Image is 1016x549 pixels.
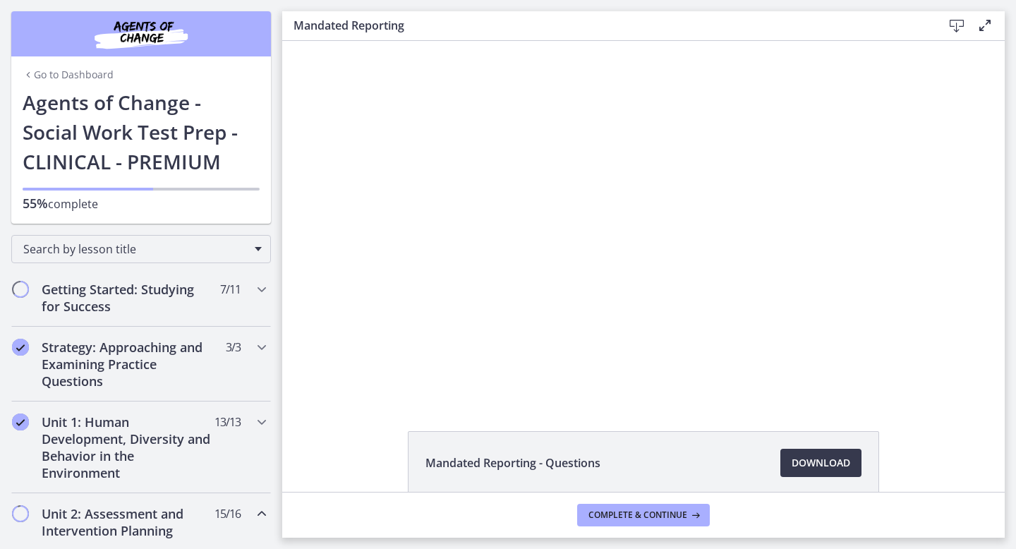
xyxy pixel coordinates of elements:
[23,241,248,257] span: Search by lesson title
[11,235,271,263] div: Search by lesson title
[42,414,214,481] h2: Unit 1: Human Development, Diversity and Behavior in the Environment
[577,504,710,526] button: Complete & continue
[214,414,241,430] span: 13 / 13
[56,17,226,51] img: Agents of Change
[42,281,214,315] h2: Getting Started: Studying for Success
[220,281,241,298] span: 7 / 11
[42,339,214,390] h2: Strategy: Approaching and Examining Practice Questions
[23,195,48,212] span: 55%
[23,88,260,176] h1: Agents of Change - Social Work Test Prep - CLINICAL - PREMIUM
[12,414,29,430] i: Completed
[214,505,241,522] span: 15 / 16
[425,454,600,471] span: Mandated Reporting - Questions
[780,449,861,477] a: Download
[792,454,850,471] span: Download
[42,505,214,539] h2: Unit 2: Assessment and Intervention Planning
[294,17,920,34] h3: Mandated Reporting
[12,339,29,356] i: Completed
[588,509,687,521] span: Complete & continue
[23,68,114,82] a: Go to Dashboard
[226,339,241,356] span: 3 / 3
[23,195,260,212] p: complete
[282,41,1005,399] iframe: Video Lesson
